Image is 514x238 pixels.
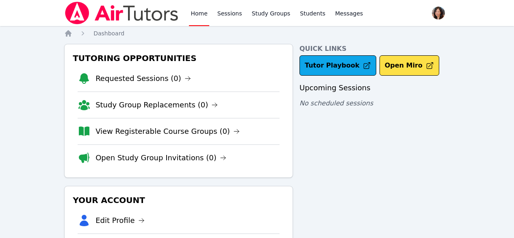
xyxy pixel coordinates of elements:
a: View Registerable Course Groups (0) [95,126,240,137]
span: Dashboard [93,30,124,37]
a: Open Study Group Invitations (0) [95,152,226,164]
a: Requested Sessions (0) [95,73,191,84]
a: Study Group Replacements (0) [95,99,218,111]
button: Open Miro [380,55,439,76]
h3: Tutoring Opportunities [71,51,286,66]
h4: Quick Links [299,44,450,54]
span: Messages [335,9,363,17]
h3: Upcoming Sessions [299,82,450,94]
span: No scheduled sessions [299,99,373,107]
a: Edit Profile [95,215,145,226]
img: Air Tutors [64,2,179,24]
nav: Breadcrumb [64,29,450,37]
a: Dashboard [93,29,124,37]
h3: Your Account [71,193,286,207]
a: Tutor Playbook [299,55,376,76]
